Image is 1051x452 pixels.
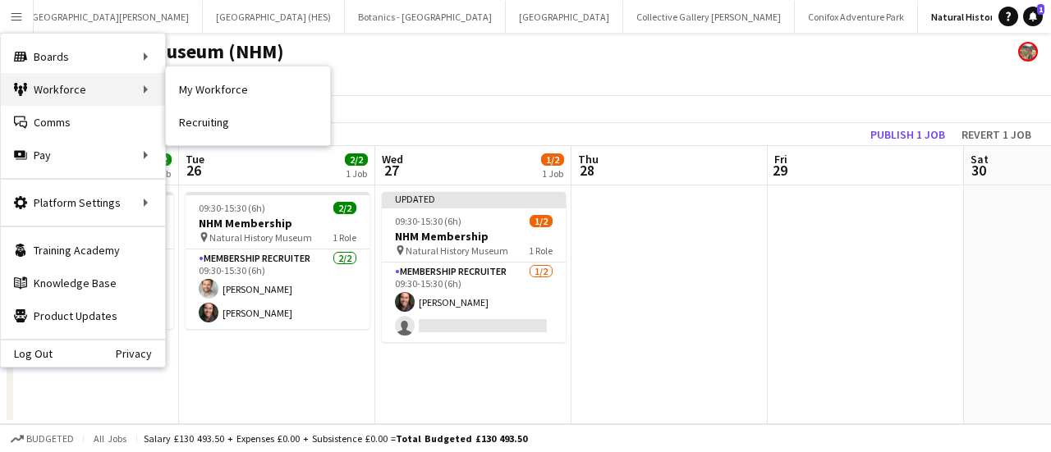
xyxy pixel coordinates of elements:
[186,249,369,329] app-card-role: Membership Recruiter2/209:30-15:30 (6h)[PERSON_NAME][PERSON_NAME]
[116,347,165,360] a: Privacy
[395,215,461,227] span: 09:30-15:30 (6h)
[774,152,787,167] span: Fri
[183,161,204,180] span: 26
[1,299,165,332] a: Product Updates
[199,202,265,214] span: 09:30-15:30 (6h)
[541,153,564,166] span: 1/2
[1023,7,1043,26] a: 1
[1,234,165,267] a: Training Academy
[382,192,566,342] app-job-card: Updated09:30-15:30 (6h)1/2NHM Membership Natural History Museum1 RoleMembership Recruiter1/209:30...
[542,167,563,180] div: 1 Job
[346,167,367,180] div: 1 Job
[1037,4,1044,15] span: 1
[203,1,345,33] button: [GEOGRAPHIC_DATA] (HES)
[578,152,599,167] span: Thu
[1,40,165,73] div: Boards
[396,432,527,445] span: Total Budgeted £130 493.50
[529,244,553,257] span: 1 Role
[971,152,989,167] span: Sat
[26,433,74,445] span: Budgeted
[1,106,165,139] a: Comms
[8,430,76,448] button: Budgeted
[186,216,369,231] h3: NHM Membership
[576,161,599,180] span: 28
[406,244,508,257] span: Natural History Museum
[795,1,918,33] button: Conifox Adventure Park
[1018,42,1038,62] app-user-avatar: Alyce Paton
[382,152,403,167] span: Wed
[968,161,989,180] span: 30
[1,267,165,299] a: Knowledge Base
[530,215,553,227] span: 1/2
[623,1,795,33] button: Collective Gallery [PERSON_NAME]
[345,1,506,33] button: Botanics - [GEOGRAPHIC_DATA]
[16,1,203,33] button: [GEOGRAPHIC_DATA][PERSON_NAME]
[382,192,566,205] div: Updated
[209,231,312,244] span: Natural History Museum
[864,124,952,145] button: Publish 1 job
[90,432,130,445] span: All jobs
[772,161,787,180] span: 29
[1,73,165,106] div: Workforce
[186,152,204,167] span: Tue
[166,106,330,139] a: Recruiting
[955,124,1038,145] button: Revert 1 job
[506,1,623,33] button: [GEOGRAPHIC_DATA]
[345,153,368,166] span: 2/2
[166,73,330,106] a: My Workforce
[333,202,356,214] span: 2/2
[1,139,165,171] div: Pay
[1,186,165,219] div: Platform Settings
[1,347,53,360] a: Log Out
[333,231,356,244] span: 1 Role
[382,263,566,342] app-card-role: Membership Recruiter1/209:30-15:30 (6h)[PERSON_NAME]
[144,432,527,445] div: Salary £130 493.50 + Expenses £0.00 + Subsistence £0.00 =
[186,192,369,329] app-job-card: 09:30-15:30 (6h)2/2NHM Membership Natural History Museum1 RoleMembership Recruiter2/209:30-15:30 ...
[382,229,566,244] h3: NHM Membership
[379,161,403,180] span: 27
